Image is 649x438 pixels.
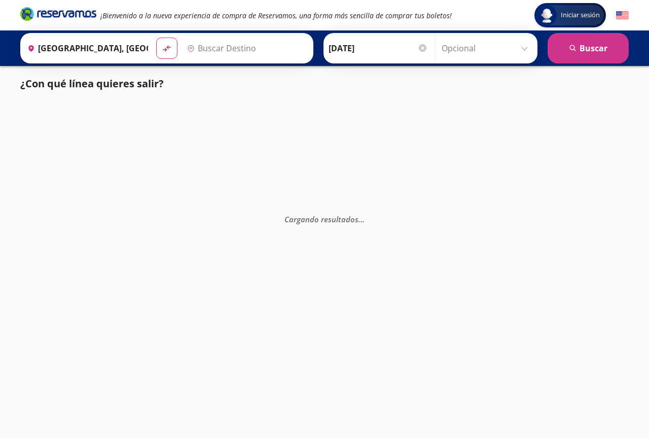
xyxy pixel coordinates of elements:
input: Buscar Origen [23,36,148,61]
input: Elegir Fecha [329,36,428,61]
span: . [358,214,360,224]
p: ¿Con qué línea quieres salir? [20,76,164,91]
button: English [616,9,629,22]
em: Cargando resultados [284,214,365,224]
a: Brand Logo [20,6,96,24]
span: Iniciar sesión [557,10,604,20]
i: Brand Logo [20,6,96,21]
span: . [363,214,365,224]
input: Opcional [442,36,532,61]
input: Buscar Destino [183,36,308,61]
span: . [360,214,363,224]
button: Buscar [548,33,629,63]
em: ¡Bienvenido a la nueva experiencia de compra de Reservamos, una forma más sencilla de comprar tus... [100,11,452,20]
